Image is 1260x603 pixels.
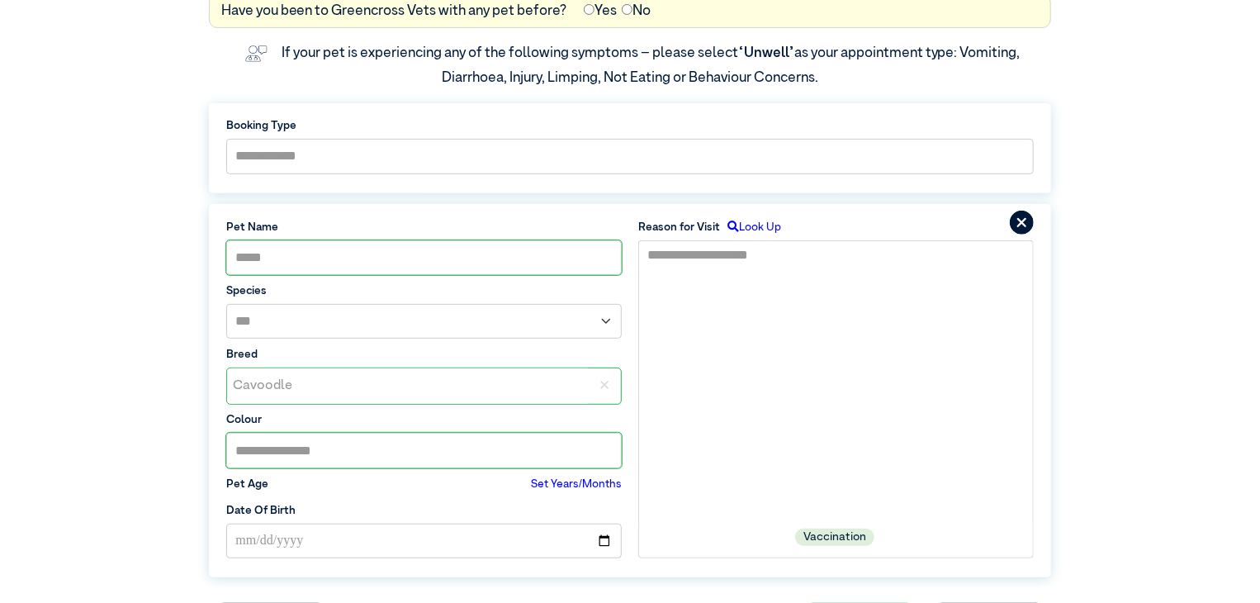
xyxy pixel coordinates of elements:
[239,40,273,68] img: vet
[622,1,651,22] label: No
[622,4,632,15] input: No
[226,346,622,363] label: Breed
[531,476,622,492] label: Set Years/Months
[588,368,621,404] div: ✕
[795,529,874,546] label: Vaccination
[584,4,594,15] input: Yes
[738,46,794,60] span: “Unwell”
[282,46,1023,85] label: If your pet is experiencing any of the following symptoms – please select as your appointment typ...
[226,283,622,299] label: Species
[226,219,622,235] label: Pet Name
[720,219,781,235] label: Look Up
[226,411,622,428] label: Colour
[638,219,720,235] label: Reason for Visit
[221,1,567,22] label: Have you been to Greencross Vets with any pet before?
[226,117,1034,134] label: Booking Type
[226,476,268,492] label: Pet Age
[584,1,617,22] label: Yes
[227,368,588,404] div: Cavoodle
[226,502,296,519] label: Date Of Birth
